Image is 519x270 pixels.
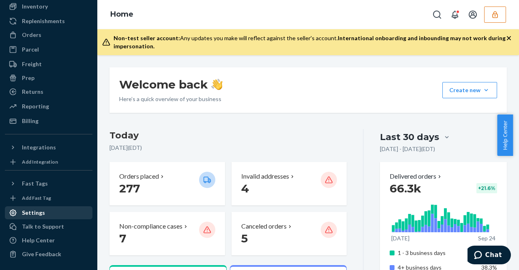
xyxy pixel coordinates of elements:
a: Prep [5,71,92,84]
span: 66.3k [390,181,421,195]
span: 5 [241,231,248,245]
button: Open notifications [447,6,463,23]
div: Give Feedback [22,250,61,258]
button: Talk to Support [5,220,92,233]
div: Integrations [22,143,56,151]
iframe: Opens a widget where you can chat to one of our agents [468,246,511,266]
button: Integrations [5,141,92,154]
span: 4 [241,181,249,195]
img: hand-wave emoji [211,79,223,90]
button: Non-compliance cases 7 [109,212,225,255]
div: Talk to Support [22,222,64,231]
button: Orders placed 277 [109,162,225,205]
a: Freight [5,58,92,71]
p: [DATE] [391,234,410,242]
p: Here’s a quick overview of your business [119,95,223,103]
div: Prep [22,74,34,82]
div: Last 30 days [380,131,439,143]
a: Replenishments [5,15,92,28]
span: 277 [119,181,140,195]
a: Settings [5,206,92,219]
div: Help Center [22,236,55,244]
div: + 21.6 % [476,183,497,193]
div: Settings [22,209,45,217]
p: Invalid addresses [241,172,289,181]
div: Inventory [22,2,48,11]
button: Create new [442,82,497,98]
button: Fast Tags [5,177,92,190]
div: Replenishments [22,17,65,25]
a: Parcel [5,43,92,56]
a: Reporting [5,100,92,113]
p: Canceled orders [241,222,287,231]
button: Canceled orders 5 [232,212,347,255]
h1: Welcome back [119,77,223,92]
div: Parcel [22,45,39,54]
div: Freight [22,60,42,68]
div: Fast Tags [22,179,48,188]
p: [DATE] ( EDT ) [109,144,347,152]
a: Orders [5,28,92,41]
button: Delivered orders [390,172,443,181]
div: Returns [22,88,43,96]
button: Help Center [497,114,513,156]
div: Add Integration [22,158,58,165]
p: [DATE] - [DATE] ( EDT ) [380,145,435,153]
div: Orders [22,31,41,39]
p: Non-compliance cases [119,222,182,231]
a: Help Center [5,234,92,247]
p: 1 - 3 business days [398,249,476,257]
a: Home [110,10,133,19]
h3: Today [109,129,347,142]
p: Orders placed [119,172,159,181]
div: Reporting [22,102,49,110]
span: Non-test seller account: [114,35,180,41]
button: Give Feedback [5,248,92,261]
button: Invalid addresses 4 [232,162,347,205]
div: Add Fast Tag [22,194,51,201]
div: Billing [22,117,39,125]
a: Add Fast Tag [5,193,92,203]
a: Add Integration [5,157,92,167]
ol: breadcrumbs [104,3,140,26]
a: Returns [5,85,92,98]
button: Open account menu [465,6,481,23]
div: Any updates you make will reflect against the seller's account. [114,34,506,50]
span: 7 [119,231,126,245]
p: Sep 24 [478,234,495,242]
a: Billing [5,114,92,127]
button: Open Search Box [429,6,445,23]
